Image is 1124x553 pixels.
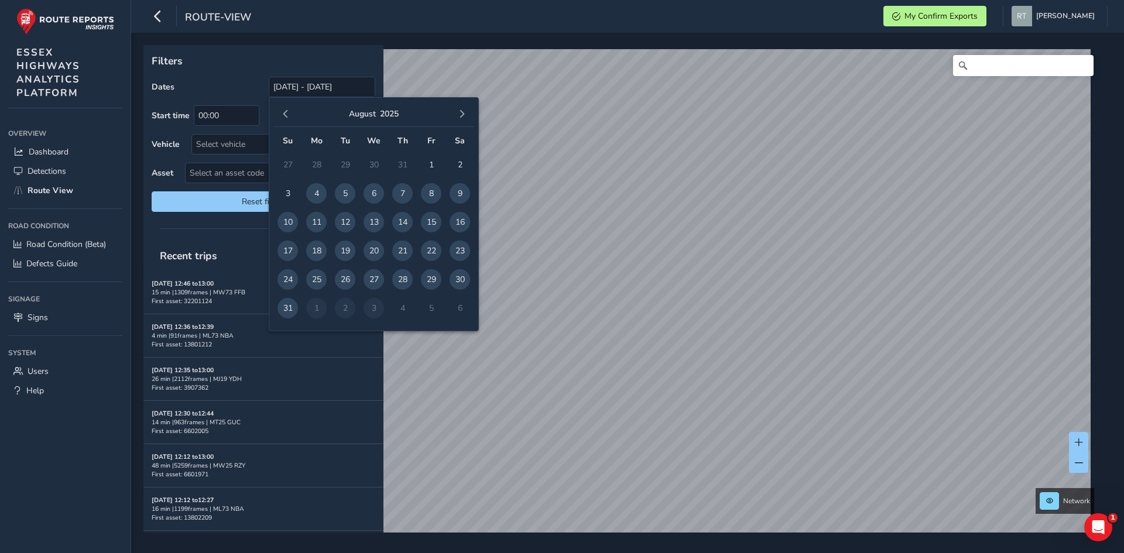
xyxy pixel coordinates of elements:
span: ESSEX HIGHWAYS ANALYTICS PLATFORM [16,46,80,99]
span: 26 [335,269,355,290]
div: 4 min | 91 frames | ML73 NBA [152,331,375,340]
span: 4 [306,183,327,204]
span: Detections [28,166,66,177]
span: 10 [277,212,298,232]
span: 27 [364,269,384,290]
span: 11 [306,212,327,232]
span: 2 [450,154,470,175]
div: Road Condition [8,217,122,235]
div: 48 min | 5259 frames | MW25 RZY [152,461,375,470]
a: Signs [8,308,122,327]
strong: [DATE] 12:12 to 12:27 [152,496,214,504]
div: 16 min | 1199 frames | ML73 NBA [152,504,375,513]
strong: [DATE] 12:35 to 13:00 [152,366,214,375]
span: 12 [335,212,355,232]
span: route-view [185,10,251,26]
div: Select vehicle [192,135,355,154]
span: First asset: 13802209 [152,513,212,522]
strong: [DATE] 12:36 to 12:39 [152,322,214,331]
iframe: Intercom live chat [1084,513,1112,541]
span: My Confirm Exports [904,11,978,22]
a: Dashboard [8,142,122,162]
span: Users [28,366,49,377]
span: 23 [450,241,470,261]
strong: [DATE] 12:46 to 13:00 [152,279,214,288]
a: Help [8,381,122,400]
a: Road Condition (Beta) [8,235,122,254]
div: Overview [8,125,122,142]
span: Select an asset code [186,163,355,183]
span: Signs [28,312,48,323]
span: Route View [28,185,73,196]
span: 18 [306,241,327,261]
span: 24 [277,269,298,290]
input: Search [953,55,1094,76]
span: First asset: 32201124 [152,297,212,305]
span: 16 [450,212,470,232]
button: 2025 [380,108,399,119]
span: First asset: 6601971 [152,470,208,479]
div: System [8,344,122,362]
span: Tu [341,135,350,146]
span: Help [26,385,44,396]
a: Detections [8,162,122,181]
canvas: Map [148,49,1091,546]
span: 9 [450,183,470,204]
div: 14 min | 963 frames | MT25 GUC [152,418,375,427]
span: 21 [392,241,413,261]
span: 17 [277,241,298,261]
a: Defects Guide [8,254,122,273]
label: Dates [152,81,174,92]
span: 7 [392,183,413,204]
button: Reset filters [152,191,375,212]
span: 29 [421,269,441,290]
span: 1 [1108,513,1118,523]
span: Recent trips [152,241,225,271]
p: Filters [152,53,375,68]
label: Asset [152,167,173,178]
span: Dashboard [29,146,68,157]
strong: [DATE] 12:30 to 12:44 [152,409,214,418]
span: Network [1063,496,1090,506]
span: Fr [427,135,435,146]
span: Reset filters [160,196,366,207]
span: 15 [421,212,441,232]
span: First asset: 6602005 [152,427,208,435]
span: Road Condition (Beta) [26,239,106,250]
span: Mo [311,135,323,146]
span: 28 [392,269,413,290]
span: 25 [306,269,327,290]
span: 19 [335,241,355,261]
span: First asset: 3907362 [152,383,208,392]
span: 22 [421,241,441,261]
span: First asset: 13801212 [152,340,212,349]
span: [PERSON_NAME] [1036,6,1095,26]
span: 1 [421,154,441,175]
span: We [367,135,381,146]
strong: [DATE] 12:12 to 13:00 [152,452,214,461]
div: 15 min | 1309 frames | MW73 FFB [152,288,375,297]
span: 8 [421,183,441,204]
a: Users [8,362,122,381]
span: 14 [392,212,413,232]
label: Vehicle [152,139,180,150]
span: Defects Guide [26,258,77,269]
span: 30 [450,269,470,290]
button: My Confirm Exports [883,6,986,26]
span: Su [283,135,293,146]
span: 13 [364,212,384,232]
span: 20 [364,241,384,261]
button: August [349,108,376,119]
div: Signage [8,290,122,308]
span: 5 [335,183,355,204]
img: diamond-layout [1012,6,1032,26]
a: Route View [8,181,122,200]
label: Start time [152,110,190,121]
span: Th [397,135,408,146]
span: 6 [364,183,384,204]
button: [PERSON_NAME] [1012,6,1099,26]
img: rr logo [16,8,114,35]
div: 26 min | 2112 frames | MJ19 YDH [152,375,375,383]
span: 31 [277,298,298,318]
span: Sa [455,135,465,146]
